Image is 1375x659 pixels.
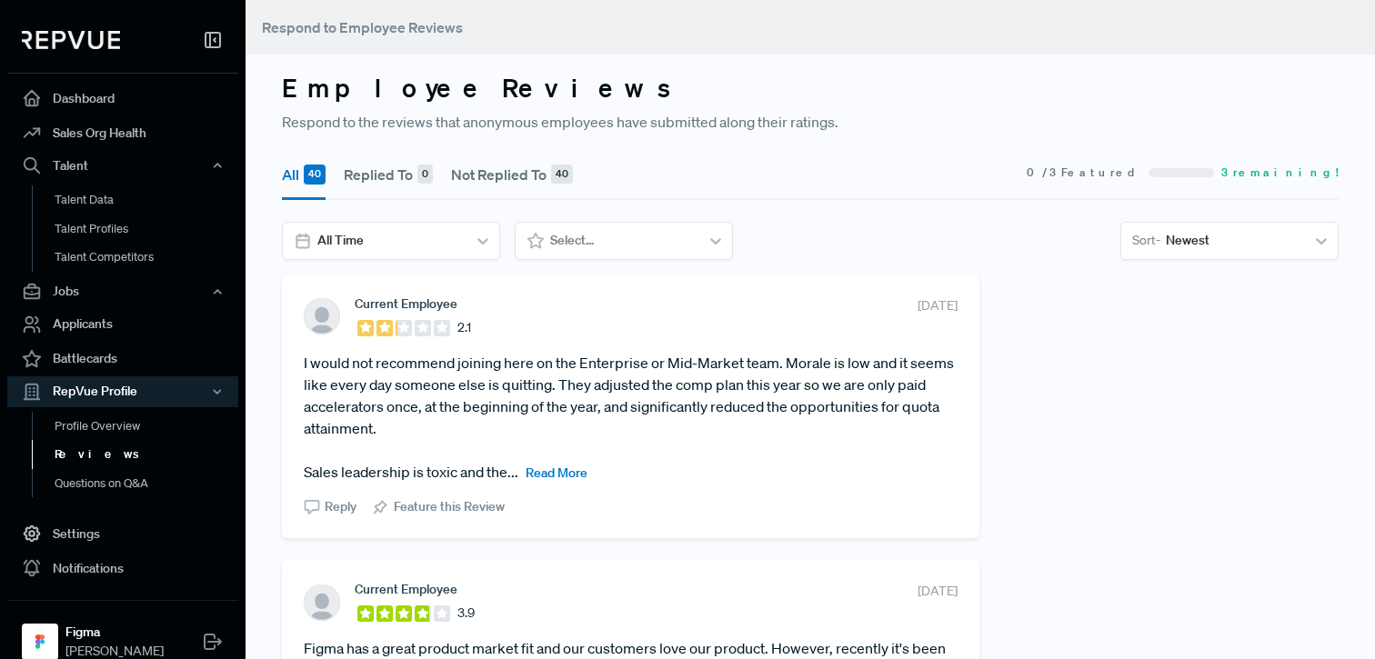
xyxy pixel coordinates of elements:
[451,149,573,200] button: Not Replied To 40
[918,582,958,601] span: [DATE]
[32,185,263,215] a: Talent Data
[355,582,457,596] span: Current Employee
[7,276,238,307] button: Jobs
[282,111,1339,133] p: Respond to the reviews that anonymous employees have submitted along their ratings.
[22,31,120,49] img: RepVue
[918,296,958,315] span: [DATE]
[344,149,433,200] button: Replied To 0
[1132,231,1160,250] span: Sort -
[526,464,587,481] span: Read More
[7,342,238,376] a: Battlecards
[417,165,433,185] div: 0
[282,73,1339,104] h3: Employee Reviews
[551,165,573,185] div: 40
[7,115,238,150] a: Sales Org Health
[7,516,238,551] a: Settings
[304,165,326,185] div: 40
[325,497,356,516] span: Reply
[7,551,238,585] a: Notifications
[355,296,457,311] span: Current Employee
[282,149,326,200] button: All 40
[262,18,463,36] span: Respond to Employee Reviews
[304,352,958,483] article: I would not recommend joining here on the Enterprise or Mid-Market team. Morale is low and it see...
[7,376,238,407] button: RepVue Profile
[32,243,263,272] a: Talent Competitors
[394,497,505,516] span: Feature this Review
[7,150,238,181] button: Talent
[1027,165,1141,181] span: 0 / 3 Featured
[457,604,475,623] span: 3.9
[32,440,263,469] a: Reviews
[32,412,263,441] a: Profile Overview
[1221,165,1339,181] span: 3 remaining!
[65,623,164,642] strong: Figma
[25,627,55,656] img: Figma
[457,318,471,337] span: 2.1
[32,215,263,244] a: Talent Profiles
[7,307,238,342] a: Applicants
[7,81,238,115] a: Dashboard
[32,469,263,498] a: Questions on Q&A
